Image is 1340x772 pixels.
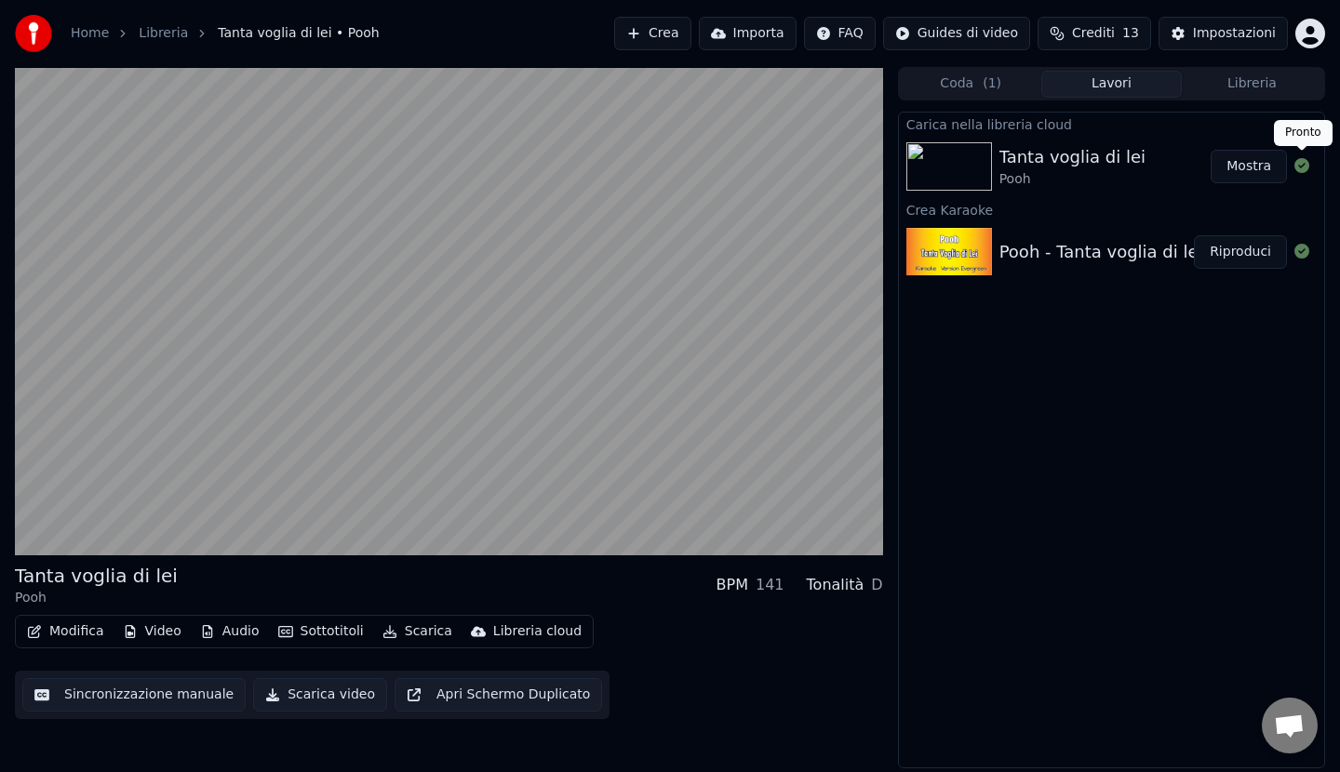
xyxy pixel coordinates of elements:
[1193,24,1276,43] div: Impostazioni
[71,24,380,43] nav: breadcrumb
[1122,24,1139,43] span: 13
[15,563,178,589] div: Tanta voglia di lei
[115,619,189,645] button: Video
[1159,17,1288,50] button: Impostazioni
[756,574,784,596] div: 141
[983,74,1001,93] span: ( 1 )
[1038,17,1151,50] button: Crediti13
[883,17,1030,50] button: Guides di video
[20,619,112,645] button: Modifica
[804,17,876,50] button: FAQ
[614,17,690,50] button: Crea
[395,678,602,712] button: Apri Schermo Duplicato
[193,619,267,645] button: Audio
[871,574,882,596] div: D
[22,678,246,712] button: Sincronizzazione manuale
[1194,235,1287,269] button: Riproduci
[139,24,188,43] a: Libreria
[1274,120,1333,146] div: Pronto
[807,574,864,596] div: Tonalità
[1072,24,1115,43] span: Crediti
[271,619,371,645] button: Sottotitoli
[218,24,379,43] span: Tanta voglia di lei • Pooh
[1041,71,1182,98] button: Lavori
[493,622,582,641] div: Libreria cloud
[71,24,109,43] a: Home
[999,170,1146,189] div: Pooh
[899,198,1324,220] div: Crea Karaoke
[375,619,460,645] button: Scarica
[999,239,1203,265] div: Pooh - Tanta voglia di lei
[1211,150,1287,183] button: Mostra
[15,15,52,52] img: youka
[899,113,1324,135] div: Carica nella libreria cloud
[253,678,387,712] button: Scarica video
[717,574,748,596] div: BPM
[699,17,797,50] button: Importa
[999,144,1146,170] div: Tanta voglia di lei
[15,589,178,607] div: Pooh
[1262,698,1318,753] a: Aprire la chat
[901,71,1041,98] button: Coda
[1182,71,1322,98] button: Libreria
